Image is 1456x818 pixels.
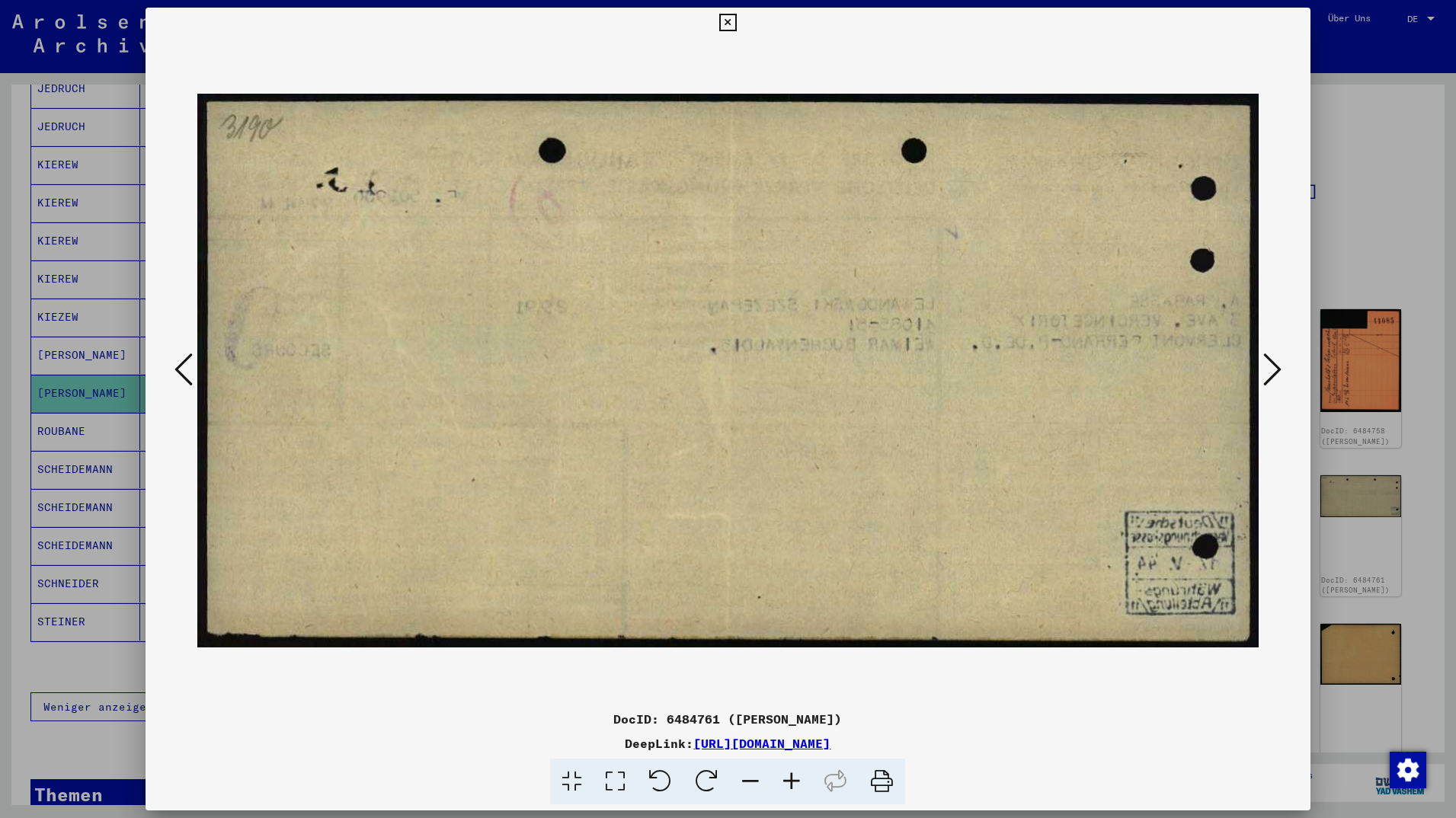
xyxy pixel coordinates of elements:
div: DocID: 6484761 ([PERSON_NAME]) [146,710,1310,728]
div: Zustimmung ändern [1389,751,1426,788]
img: 002.jpg [197,38,1259,704]
a: [URL][DOMAIN_NAME] [693,736,830,751]
div: DeepLink: [146,734,1310,752]
img: Zustimmung ändern [1390,752,1426,788]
